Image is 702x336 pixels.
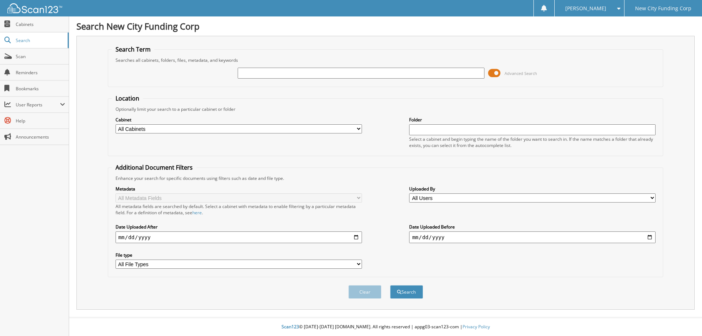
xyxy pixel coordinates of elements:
[112,175,660,181] div: Enhance your search for specific documents using filters such as date and file type.
[76,20,695,32] h1: Search New City Funding Corp
[565,6,606,11] span: [PERSON_NAME]
[463,324,490,330] a: Privacy Policy
[112,106,660,112] div: Optionally limit your search to a particular cabinet or folder
[505,71,537,76] span: Advanced Search
[112,45,154,53] legend: Search Term
[16,102,60,108] span: User Reports
[16,69,65,76] span: Reminders
[116,117,362,123] label: Cabinet
[16,134,65,140] span: Announcements
[16,86,65,92] span: Bookmarks
[192,209,202,216] a: here
[116,203,362,216] div: All metadata fields are searched by default. Select a cabinet with metadata to enable filtering b...
[409,231,656,243] input: end
[282,324,299,330] span: Scan123
[348,285,381,299] button: Clear
[112,163,196,171] legend: Additional Document Filters
[635,6,691,11] span: New City Funding Corp
[116,231,362,243] input: start
[112,94,143,102] legend: Location
[7,3,62,13] img: scan123-logo-white.svg
[116,186,362,192] label: Metadata
[16,21,65,27] span: Cabinets
[409,224,656,230] label: Date Uploaded Before
[390,285,423,299] button: Search
[116,252,362,258] label: File type
[16,37,64,44] span: Search
[409,117,656,123] label: Folder
[116,224,362,230] label: Date Uploaded After
[112,57,660,63] div: Searches all cabinets, folders, files, metadata, and keywords
[409,136,656,148] div: Select a cabinet and begin typing the name of the folder you want to search in. If the name match...
[409,186,656,192] label: Uploaded By
[69,318,702,336] div: © [DATE]-[DATE] [DOMAIN_NAME]. All rights reserved | appg03-scan123-com |
[16,118,65,124] span: Help
[16,53,65,60] span: Scan
[665,301,702,336] iframe: Chat Widget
